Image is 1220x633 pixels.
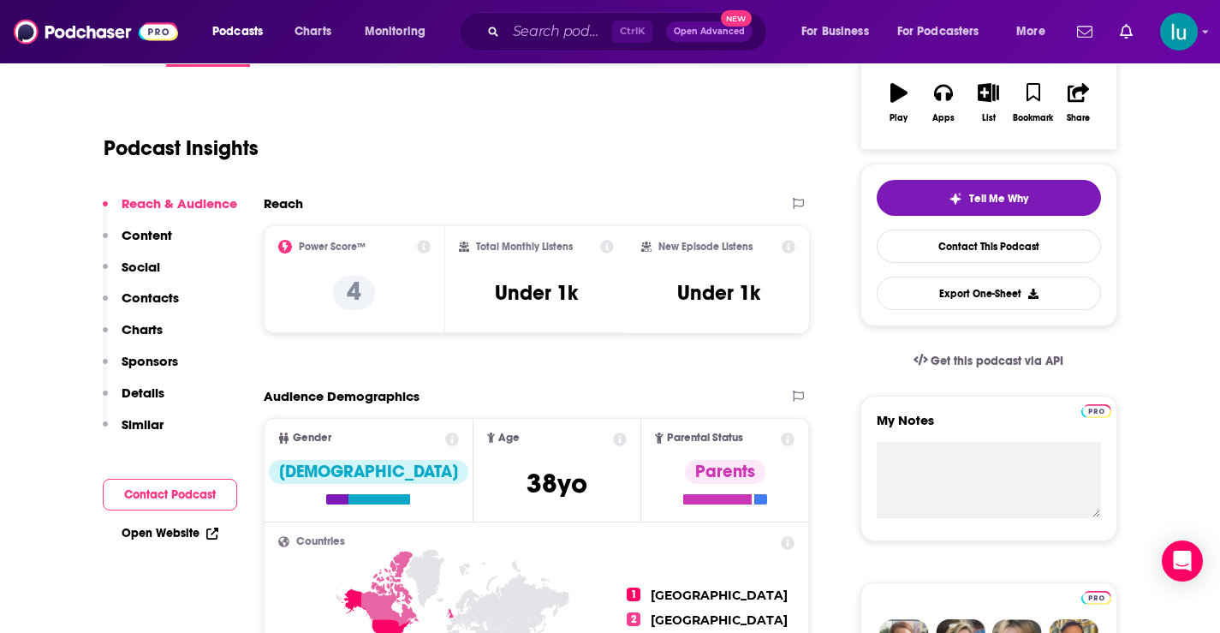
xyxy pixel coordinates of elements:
span: More [1016,20,1045,44]
p: Sponsors [122,353,178,369]
h2: Audience Demographics [264,388,420,404]
span: Logged in as lusodano [1160,13,1198,51]
span: Parental Status [667,433,743,444]
input: Search podcasts, credits, & more... [506,18,612,45]
div: Search podcasts, credits, & more... [475,12,783,51]
span: [GEOGRAPHIC_DATA] [651,588,788,603]
h2: Total Monthly Listens [476,241,573,253]
button: Social [103,259,160,290]
button: Content [103,227,172,259]
div: Apps [932,113,955,123]
h3: Under 1k [677,280,760,306]
div: Open Intercom Messenger [1162,540,1203,582]
span: Gender [293,433,331,444]
a: Show notifications dropdown [1113,17,1140,46]
button: tell me why sparkleTell Me Why [877,180,1101,216]
button: Contact Podcast [103,479,237,511]
span: Podcasts [212,20,263,44]
p: Reach & Audience [122,195,237,212]
img: tell me why sparkle [949,192,962,206]
label: My Notes [877,412,1101,442]
img: User Profile [1160,13,1198,51]
p: Contacts [122,290,179,306]
a: Contact This Podcast [877,230,1101,263]
span: Charts [295,20,331,44]
a: Pro website [1081,588,1111,605]
p: Social [122,259,160,275]
span: Open Advanced [674,27,745,36]
h1: Podcast Insights [104,135,259,161]
img: Podchaser Pro [1081,591,1111,605]
button: Details [103,385,164,416]
button: Open AdvancedNew [666,21,753,42]
a: Get this podcast via API [900,340,1078,382]
a: Show notifications dropdown [1070,17,1099,46]
span: Ctrl K [612,21,652,43]
span: For Podcasters [897,20,979,44]
p: Content [122,227,172,243]
button: Export One-Sheet [877,277,1101,310]
button: Play [877,72,921,134]
div: Share [1067,113,1090,123]
button: Charts [103,321,163,353]
button: open menu [1004,18,1067,45]
div: Play [890,113,908,123]
button: open menu [789,18,890,45]
button: Contacts [103,290,179,321]
div: Parents [685,460,765,484]
button: Apps [921,72,966,134]
span: Monitoring [365,20,426,44]
span: [GEOGRAPHIC_DATA] [651,612,788,628]
p: Charts [122,321,163,337]
h2: Reach [264,195,303,212]
button: Show profile menu [1160,13,1198,51]
span: Tell Me Why [969,192,1028,206]
span: New [721,10,752,27]
button: open menu [200,18,285,45]
p: Details [122,385,164,401]
div: List [982,113,996,123]
span: 2 [627,612,640,626]
span: Age [498,433,520,444]
span: Countries [296,536,345,547]
button: open menu [353,18,448,45]
span: For Business [801,20,869,44]
span: 38 yo [527,467,587,500]
h2: New Episode Listens [658,241,753,253]
button: Similar [103,416,164,448]
button: open menu [886,18,1004,45]
button: Share [1056,72,1100,134]
span: 1 [627,588,640,601]
div: Bookmark [1013,113,1053,123]
button: Reach & Audience [103,195,237,227]
h2: Power Score™ [299,241,366,253]
p: 4 [333,276,375,310]
a: Charts [283,18,342,45]
button: List [966,72,1010,134]
button: Sponsors [103,353,178,385]
a: Open Website [122,526,218,540]
p: Similar [122,416,164,433]
img: Podchaser Pro [1081,404,1111,418]
h3: Under 1k [495,280,578,306]
button: Bookmark [1011,72,1056,134]
img: Podchaser - Follow, Share and Rate Podcasts [14,15,178,48]
span: Get this podcast via API [931,354,1063,368]
div: [DEMOGRAPHIC_DATA] [269,460,468,484]
a: Pro website [1081,402,1111,418]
